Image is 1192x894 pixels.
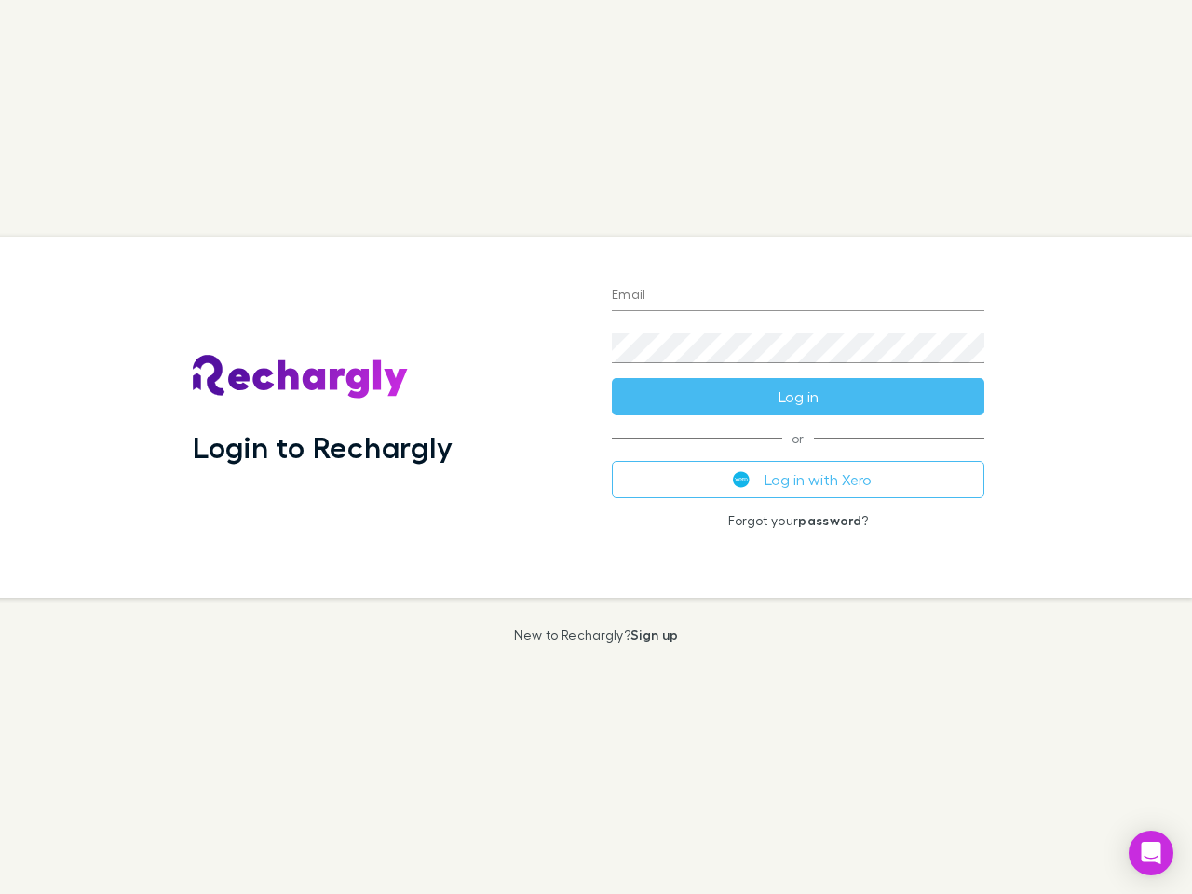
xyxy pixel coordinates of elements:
img: Xero's logo [733,471,750,488]
button: Log in [612,378,984,415]
h1: Login to Rechargly [193,429,453,465]
p: Forgot your ? [612,513,984,528]
p: New to Rechargly? [514,628,679,643]
div: Open Intercom Messenger [1129,831,1173,875]
a: Sign up [630,627,678,643]
button: Log in with Xero [612,461,984,498]
a: password [798,512,861,528]
img: Rechargly's Logo [193,355,409,400]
